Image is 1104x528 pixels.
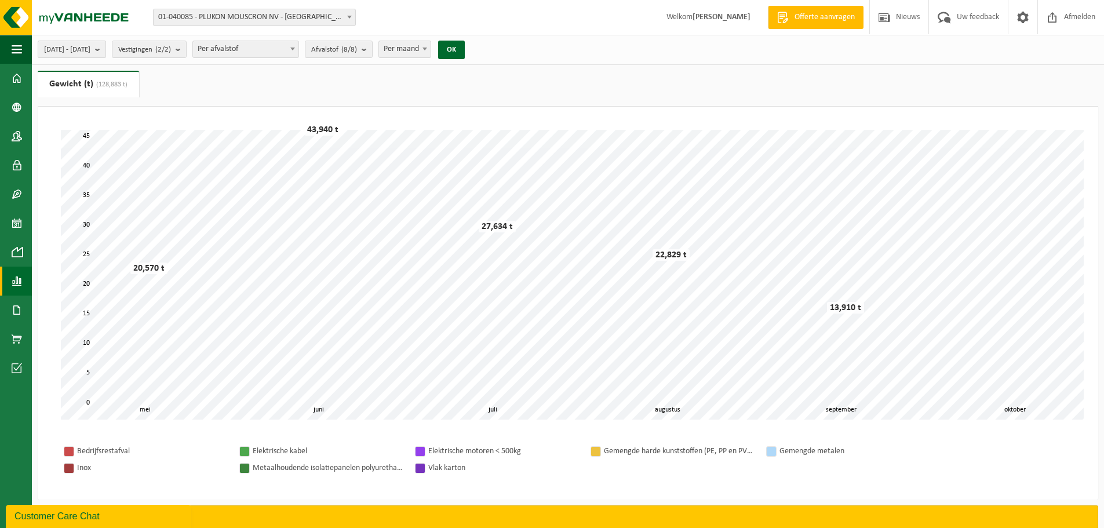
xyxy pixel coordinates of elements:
div: 20,570 t [130,263,167,274]
span: (128,883 t) [93,81,127,88]
div: Inox [77,461,228,475]
span: Per maand [378,41,431,58]
span: Vestigingen [118,41,171,59]
span: Offerte aanvragen [792,12,858,23]
div: 43,940 t [304,124,341,136]
div: Elektrische motoren < 500kg [428,444,579,458]
span: Per maand [379,41,431,57]
div: Gemengde metalen [779,444,930,458]
a: Gewicht (t) [38,71,139,97]
button: [DATE] - [DATE] [38,41,106,58]
count: (8/8) [341,46,357,53]
div: 13,910 t [827,302,864,314]
count: (2/2) [155,46,171,53]
span: Per afvalstof [192,41,299,58]
div: Bedrijfsrestafval [77,444,228,458]
button: OK [438,41,465,59]
a: Offerte aanvragen [768,6,863,29]
div: Elektrische kabel [253,444,403,458]
button: Vestigingen(2/2) [112,41,187,58]
div: 27,634 t [479,221,516,232]
span: Per afvalstof [193,41,298,57]
div: Metaalhoudende isolatiepanelen polyurethaan (PU) [253,461,403,475]
span: 01-040085 - PLUKON MOUSCRON NV - MOESKROEN [153,9,356,26]
div: Gemengde harde kunststoffen (PE, PP en PVC), recycleerbaar (industrieel) [604,444,755,458]
span: 01-040085 - PLUKON MOUSCRON NV - MOESKROEN [154,9,355,26]
span: Afvalstof [311,41,357,59]
strong: [PERSON_NAME] [693,13,750,21]
div: Vlak karton [428,461,579,475]
button: Afvalstof(8/8) [305,41,373,58]
iframe: chat widget [6,502,194,528]
span: [DATE] - [DATE] [44,41,90,59]
div: 22,829 t [653,249,690,261]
